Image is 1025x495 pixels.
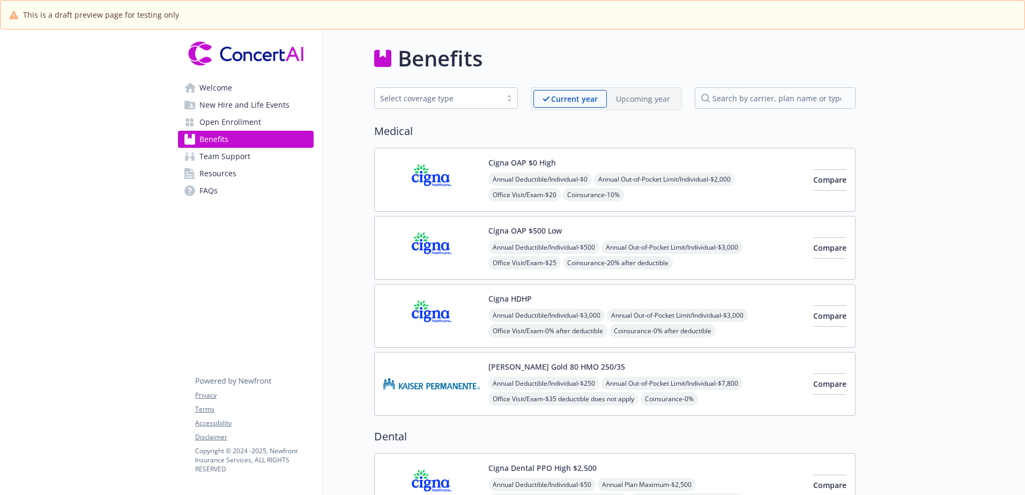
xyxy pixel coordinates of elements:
[199,79,232,96] span: Welcome
[374,123,856,139] h2: Medical
[380,93,496,104] div: Select coverage type
[488,188,561,201] span: Office Visit/Exam - $20
[551,93,598,104] p: Current year
[23,9,179,20] span: This is a draft preview page for testing only
[488,172,592,186] span: Annual Deductible/Individual - $0
[488,256,561,269] span: Office Visit/Exam - $25
[178,114,314,131] a: Open Enrollment
[488,157,556,168] button: Cigna OAP $0 High
[488,225,562,236] button: Cigna OAP $500 Low
[178,131,314,148] a: Benefits
[195,404,313,414] a: Terms
[563,256,673,269] span: Coinsurance - 20% after deductible
[199,96,289,114] span: New Hire and Life Events
[813,311,846,321] span: Compare
[178,165,314,182] a: Resources
[563,188,624,201] span: Coinsurance - 10%
[383,157,480,202] img: CIGNA carrier logo
[374,429,856,445] h2: Dental
[695,87,856,109] input: search by carrier, plan name or type
[199,165,236,182] span: Resources
[383,225,480,271] img: CIGNA carrier logo
[383,361,480,407] img: Kaiser Permanente Insurance Company carrier logo
[199,114,261,131] span: Open Enrollment
[199,148,250,165] span: Team Support
[199,182,218,199] span: FAQs
[813,175,846,185] span: Compare
[488,478,596,491] span: Annual Deductible/Individual - $50
[488,361,625,372] button: [PERSON_NAME] Gold 80 HMO 250/35
[488,324,607,337] span: Office Visit/Exam - 0% after deductible
[601,241,742,254] span: Annual Out-of-Pocket Limit/Individual - $3,000
[199,131,228,148] span: Benefits
[488,377,599,390] span: Annual Deductible/Individual - $250
[813,373,846,395] button: Compare
[594,172,735,186] span: Annual Out-of-Pocket Limit/Individual - $2,000
[195,446,313,474] p: Copyright © 2024 - 2025 , Newfront Insurance Services, ALL RIGHTS RESERVED
[383,293,480,339] img: CIGNA carrier logo
[813,237,846,259] button: Compare
[813,169,846,191] button: Compare
[598,478,696,491] span: Annual Plan Maximum - $2,500
[195,432,313,442] a: Disclaimer
[813,480,846,490] span: Compare
[488,462,597,474] button: Cigna Dental PPO High $2,500
[488,293,532,304] button: Cigna HDHP
[195,418,313,428] a: Accessibility
[178,182,314,199] a: FAQs
[398,42,482,74] h1: Benefits
[813,379,846,389] span: Compare
[813,243,846,253] span: Compare
[195,391,313,400] a: Privacy
[607,309,748,322] span: Annual Out-of-Pocket Limit/Individual - $3,000
[601,377,742,390] span: Annual Out-of-Pocket Limit/Individual - $7,800
[178,79,314,96] a: Welcome
[178,96,314,114] a: New Hire and Life Events
[178,148,314,165] a: Team Support
[488,392,638,406] span: Office Visit/Exam - $35 deductible does not apply
[488,241,599,254] span: Annual Deductible/Individual - $500
[610,324,716,337] span: Coinsurance - 0% after deductible
[641,392,698,406] span: Coinsurance - 0%
[813,305,846,327] button: Compare
[616,93,670,104] p: Upcoming year
[488,309,605,322] span: Annual Deductible/Individual - $3,000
